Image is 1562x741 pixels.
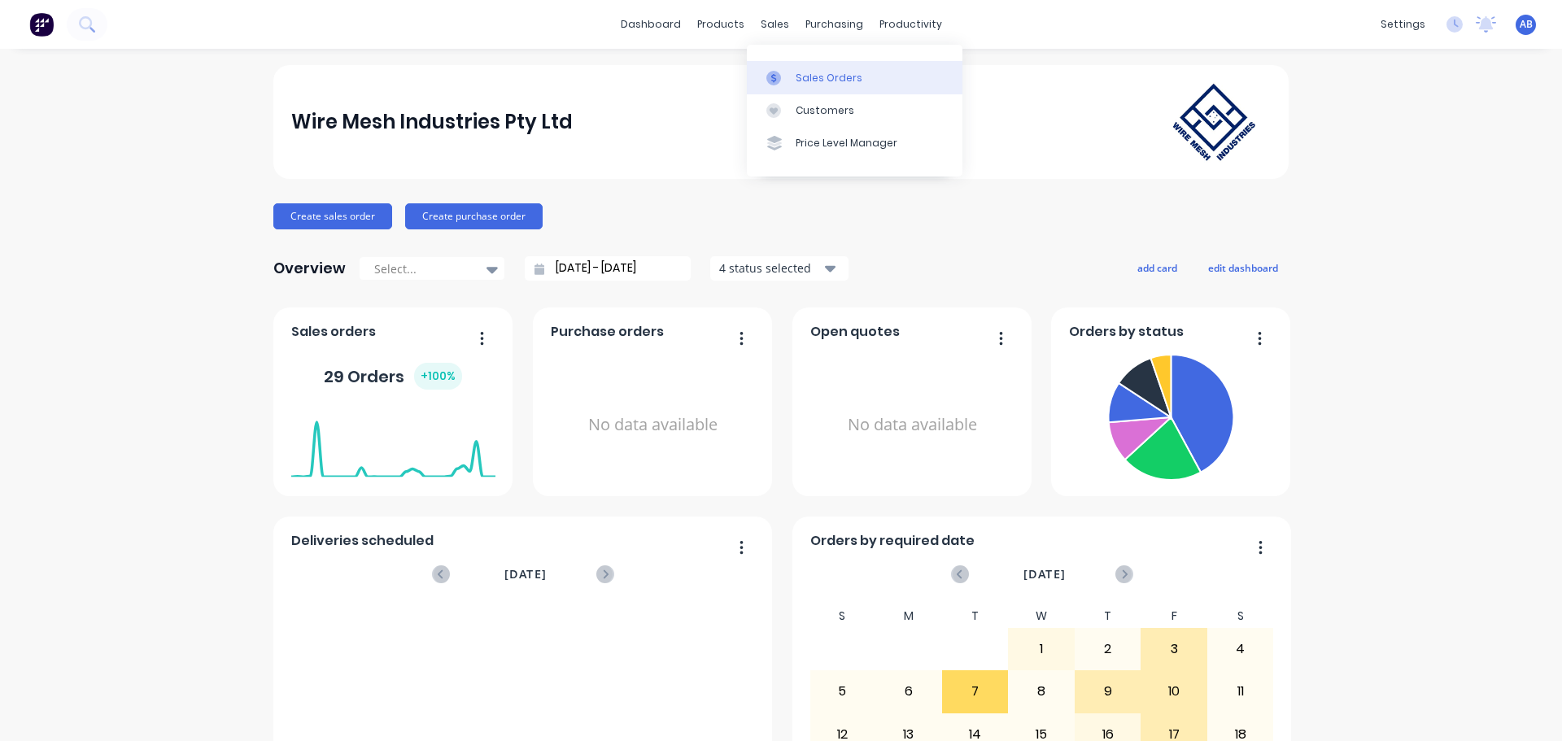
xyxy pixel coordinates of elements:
div: 7 [943,671,1008,712]
div: 3 [1141,629,1206,669]
img: Factory [29,12,54,37]
div: No data available [810,348,1014,502]
div: 6 [876,671,941,712]
span: Sales orders [291,322,376,342]
div: S [809,604,876,628]
div: 4 [1208,629,1273,669]
a: Customers [747,94,962,127]
button: 4 status selected [710,256,849,281]
span: Orders by required date [810,531,975,551]
span: Orders by status [1069,322,1184,342]
span: Purchase orders [551,322,664,342]
div: settings [1372,12,1433,37]
span: [DATE] [1023,565,1066,583]
div: S [1207,604,1274,628]
div: F [1141,604,1207,628]
div: 29 Orders [324,363,462,390]
div: Overview [273,252,346,285]
button: Create purchase order [405,203,543,229]
a: Price Level Manager [747,127,962,159]
a: Sales Orders [747,61,962,94]
div: products [689,12,753,37]
div: No data available [551,348,755,502]
div: 1 [1009,629,1074,669]
div: 11 [1208,671,1273,712]
div: Customers [796,103,854,118]
div: Price Level Manager [796,136,897,150]
div: W [1008,604,1075,628]
div: 5 [810,671,875,712]
div: 2 [1076,629,1141,669]
div: Wire Mesh Industries Pty Ltd [291,106,573,138]
div: M [875,604,942,628]
div: 4 status selected [719,259,822,277]
button: add card [1127,257,1188,278]
div: T [942,604,1009,628]
div: Sales Orders [796,71,862,85]
span: [DATE] [504,565,547,583]
button: edit dashboard [1198,257,1289,278]
a: dashboard [613,12,689,37]
div: + 100 % [414,363,462,390]
div: sales [753,12,797,37]
div: 10 [1141,671,1206,712]
div: 8 [1009,671,1074,712]
div: T [1075,604,1141,628]
div: 9 [1076,671,1141,712]
button: Create sales order [273,203,392,229]
div: purchasing [797,12,871,37]
img: Wire Mesh Industries Pty Ltd [1157,68,1271,177]
div: productivity [871,12,950,37]
span: Open quotes [810,322,900,342]
span: AB [1520,17,1533,32]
